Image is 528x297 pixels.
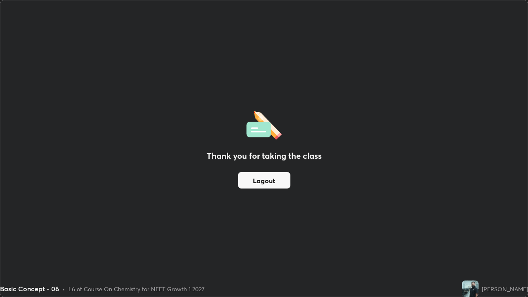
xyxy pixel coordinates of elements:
h2: Thank you for taking the class [207,150,322,162]
img: 458855d34a904919bf64d220e753158f.jpg [462,280,478,297]
div: L6 of Course On Chemistry for NEET Growth 1 2027 [68,285,205,293]
img: offlineFeedback.1438e8b3.svg [246,108,282,140]
div: • [62,285,65,293]
div: [PERSON_NAME] [482,285,528,293]
button: Logout [238,172,290,189]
